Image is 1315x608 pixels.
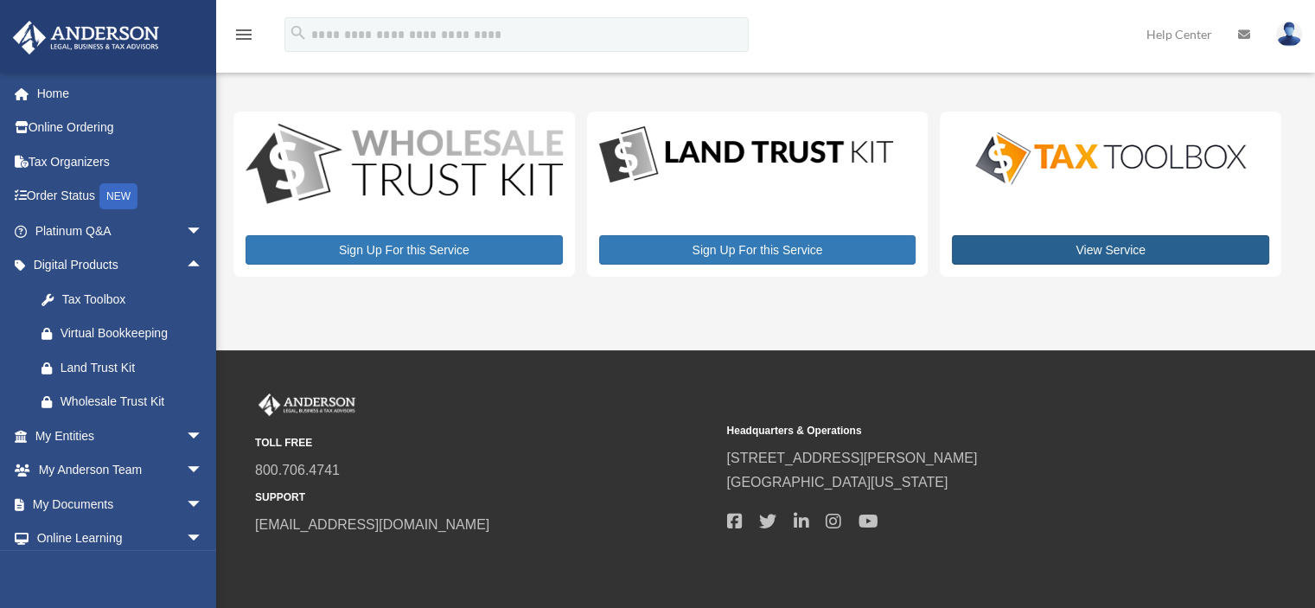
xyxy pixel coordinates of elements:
[12,522,229,556] a: Online Learningarrow_drop_down
[186,419,220,454] span: arrow_drop_down
[61,391,199,413] div: Wholesale Trust Kit
[255,394,359,416] img: Anderson Advisors Platinum Portal
[12,76,229,111] a: Home
[255,434,714,452] small: TOLL FREE
[24,350,220,385] a: Land Trust Kit
[186,453,220,489] span: arrow_drop_down
[186,487,220,522] span: arrow_drop_down
[61,357,199,379] div: Land Trust Kit
[186,522,220,557] span: arrow_drop_down
[12,487,229,522] a: My Documentsarrow_drop_down
[246,235,563,265] a: Sign Up For this Service
[726,451,977,465] a: [STREET_ADDRESS][PERSON_NAME]
[12,248,220,283] a: Digital Productsarrow_drop_up
[233,30,254,45] a: menu
[12,179,229,214] a: Order StatusNEW
[599,235,916,265] a: Sign Up For this Service
[1276,22,1302,47] img: User Pic
[186,214,220,249] span: arrow_drop_down
[599,124,893,187] img: LandTrust_lgo-1.jpg
[12,419,229,453] a: My Entitiesarrow_drop_down
[952,235,1269,265] a: View Service
[726,475,948,490] a: [GEOGRAPHIC_DATA][US_STATE]
[99,183,137,209] div: NEW
[8,21,164,54] img: Anderson Advisors Platinum Portal
[255,517,489,532] a: [EMAIL_ADDRESS][DOMAIN_NAME]
[255,463,340,477] a: 800.706.4741
[12,111,229,145] a: Online Ordering
[255,489,714,507] small: SUPPORT
[186,248,220,284] span: arrow_drop_up
[24,385,220,419] a: Wholesale Trust Kit
[12,144,229,179] a: Tax Organizers
[246,124,563,208] img: WS-Trust-Kit-lgo-1.jpg
[233,24,254,45] i: menu
[289,23,308,42] i: search
[726,422,1185,440] small: Headquarters & Operations
[12,453,229,488] a: My Anderson Teamarrow_drop_down
[61,289,199,310] div: Tax Toolbox
[61,323,199,344] div: Virtual Bookkeeping
[24,317,220,351] a: Virtual Bookkeeping
[12,214,229,248] a: Platinum Q&Aarrow_drop_down
[24,282,220,317] a: Tax Toolbox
